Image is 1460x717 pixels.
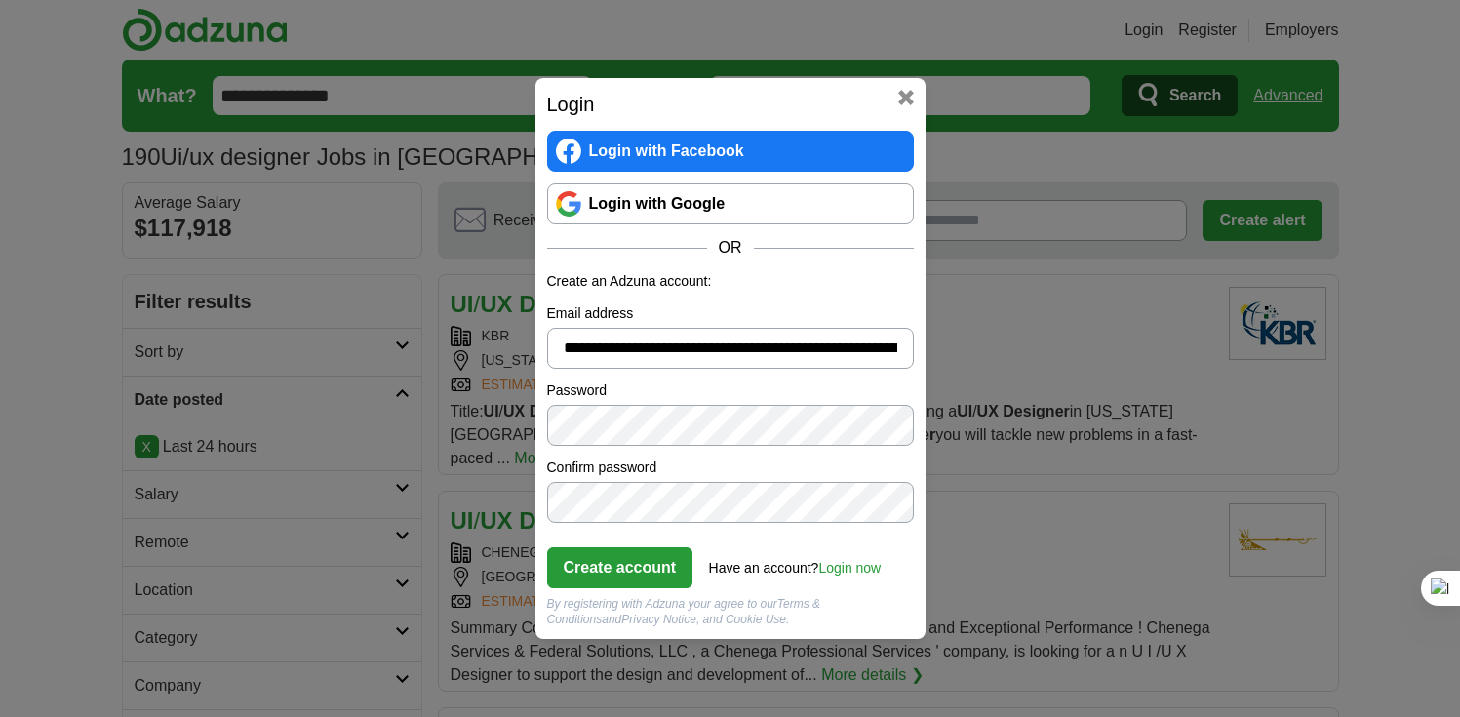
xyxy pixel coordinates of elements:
[547,458,914,478] label: Confirm password
[547,90,914,119] h2: Login
[547,183,914,224] a: Login with Google
[709,546,882,578] div: Have an account?
[818,560,881,576] a: Login now
[547,131,914,172] a: Login with Facebook
[547,303,914,324] label: Email address
[707,236,754,259] span: OR
[621,613,696,626] a: Privacy Notice
[547,380,914,401] label: Password
[547,547,693,588] button: Create account
[547,596,914,627] div: By registering with Adzuna your agree to our and , and Cookie Use.
[547,271,914,292] p: Create an Adzuna account:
